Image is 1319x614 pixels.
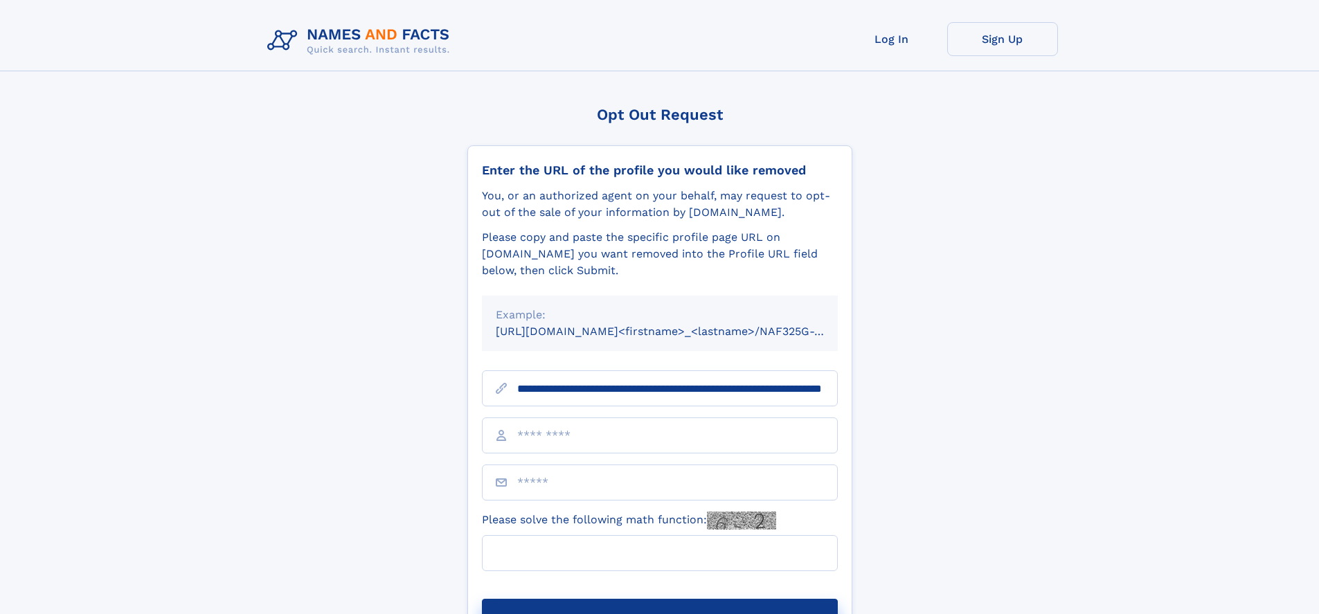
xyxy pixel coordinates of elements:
[496,307,824,323] div: Example:
[836,22,947,56] a: Log In
[496,325,864,338] small: [URL][DOMAIN_NAME]<firstname>_<lastname>/NAF325G-xxxxxxxx
[262,22,461,60] img: Logo Names and Facts
[482,163,838,178] div: Enter the URL of the profile you would like removed
[482,512,776,530] label: Please solve the following math function:
[482,229,838,279] div: Please copy and paste the specific profile page URL on [DOMAIN_NAME] you want removed into the Pr...
[467,106,852,123] div: Opt Out Request
[482,188,838,221] div: You, or an authorized agent on your behalf, may request to opt-out of the sale of your informatio...
[947,22,1058,56] a: Sign Up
